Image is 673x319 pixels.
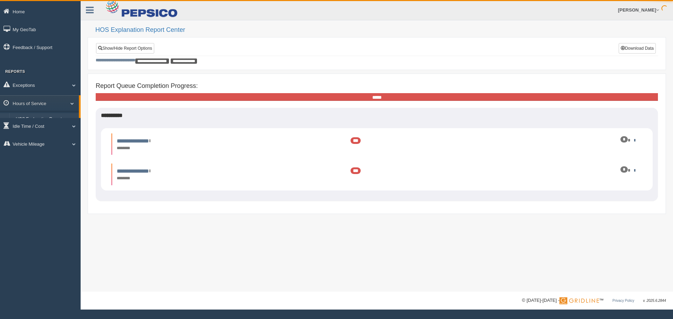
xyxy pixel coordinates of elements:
img: Gridline [559,297,599,304]
a: Show/Hide Report Options [96,43,154,54]
h4: Report Queue Completion Progress: [96,83,658,90]
li: Expand [111,133,642,155]
button: Download Data [619,43,656,54]
div: © [DATE]-[DATE] - ™ [522,297,666,304]
h2: HOS Explanation Report Center [95,27,666,34]
span: v. 2025.6.2844 [643,299,666,303]
a: HOS Explanation Reports [13,113,79,126]
li: Expand [111,164,642,185]
a: Privacy Policy [612,299,634,303]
